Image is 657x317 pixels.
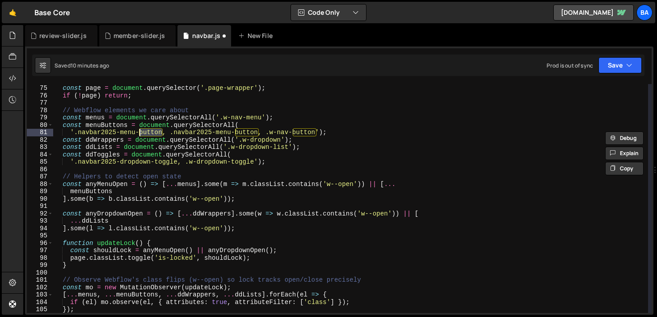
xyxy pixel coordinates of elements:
[238,31,276,40] div: New File
[71,62,109,69] div: 10 minutes ago
[547,62,593,69] div: Prod is out of sync
[636,4,653,21] a: Ba
[55,62,109,69] div: Saved
[192,31,220,40] div: navbar.js
[114,31,165,40] div: member-slider.js
[27,144,53,151] div: 83
[27,85,53,92] div: 75
[27,92,53,100] div: 76
[27,107,53,114] div: 78
[598,57,642,73] button: Save
[27,299,53,306] div: 104
[27,262,53,269] div: 99
[291,4,366,21] button: Code Only
[27,173,53,181] div: 87
[27,225,53,232] div: 94
[27,210,53,218] div: 92
[27,166,53,173] div: 86
[39,31,87,40] div: review-slider.js
[553,4,634,21] a: [DOMAIN_NAME]
[27,158,53,166] div: 85
[27,181,53,188] div: 88
[2,2,24,23] a: 🤙
[27,129,53,136] div: 81
[27,291,53,299] div: 103
[34,7,70,18] div: Base Core
[27,195,53,203] div: 90
[27,99,53,107] div: 77
[27,269,53,277] div: 100
[605,162,644,175] button: Copy
[27,114,53,122] div: 79
[27,276,53,284] div: 101
[27,254,53,262] div: 98
[605,147,644,160] button: Explain
[605,131,644,145] button: Debug
[27,240,53,247] div: 96
[27,306,53,313] div: 105
[27,247,53,254] div: 97
[27,203,53,210] div: 91
[27,122,53,129] div: 80
[27,188,53,195] div: 89
[27,232,53,240] div: 95
[27,284,53,292] div: 102
[27,151,53,159] div: 84
[27,217,53,225] div: 93
[27,136,53,144] div: 82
